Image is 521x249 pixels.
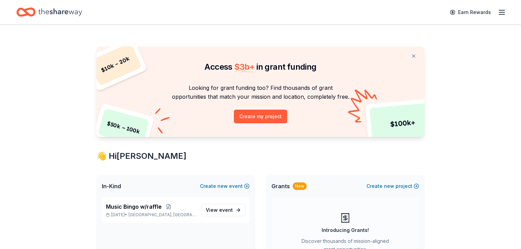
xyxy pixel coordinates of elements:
span: $ 3b + [234,62,255,72]
a: View event [201,204,245,216]
div: Introducing Grants! [322,226,369,234]
button: Createnewevent [200,182,250,190]
p: Looking for grant funding too? Find thousands of grant opportunities that match your mission and ... [105,83,416,101]
span: Access in grant funding [204,62,316,72]
span: Grants [271,182,290,190]
span: new [217,182,228,190]
div: New [293,182,307,190]
a: Earn Rewards [446,6,495,18]
span: new [384,182,394,190]
p: [DATE] • [106,212,196,218]
a: Home [16,4,82,20]
button: Createnewproject [366,182,419,190]
span: event [219,207,233,213]
span: [GEOGRAPHIC_DATA], [GEOGRAPHIC_DATA] [129,212,196,218]
div: $ 10k – 20k [89,42,142,86]
div: 👋 Hi [PERSON_NAME] [96,151,425,162]
button: Create my project [234,110,287,123]
span: View [206,206,233,214]
span: In-Kind [102,182,121,190]
span: Music Bingo w/raffle [106,203,162,211]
